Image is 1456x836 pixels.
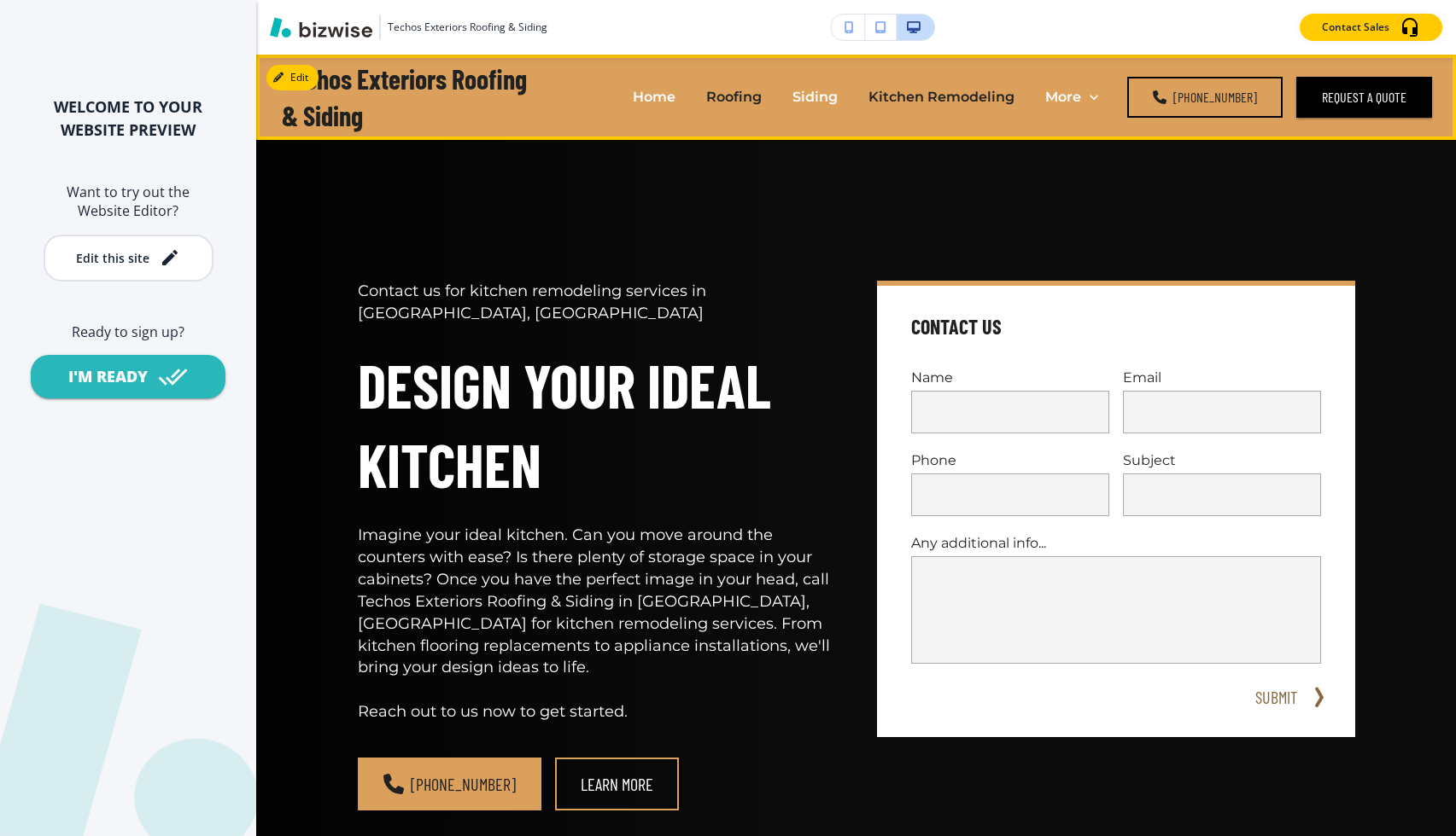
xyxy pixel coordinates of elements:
p: Subject [1123,450,1321,470]
p: Siding [792,87,838,107]
h3: Techos Exteriors Roofing & Siding [388,20,547,35]
p: Kitchen Remodeling [868,87,1015,107]
button: Request a Quote [1296,77,1432,118]
a: [PHONE_NUMBER] [358,758,541,810]
p: Contact Sales [1322,20,1389,35]
div: Edit this site [76,252,149,264]
h4: Techos Exteriors Roofing & Siding [282,61,537,133]
p: Imagine your ideal kitchen. Can you move around the counters with ease? Is there plenty of storag... [358,525,836,723]
p: Roofing [706,87,762,107]
h1: Design Your Ideal Kitchen [358,345,836,504]
h4: Contact Us [911,313,1002,340]
p: Phone [911,450,1109,470]
button: I'M READY [31,355,225,398]
button: Edit this site [44,235,213,282]
button: Edit [266,65,319,90]
p: Home [633,87,675,107]
h2: WELCOME TO YOUR WEBSITE PREVIEW [27,96,229,142]
p: Contact us for kitchen remodeling services in [GEOGRAPHIC_DATA], [GEOGRAPHIC_DATA] [358,281,836,325]
button: SUBMIT [1249,684,1304,710]
a: [PHONE_NUMBER] [1127,77,1283,118]
button: Techos Exteriors Roofing & Siding [270,15,547,40]
h6: Want to try out the Website Editor? [27,183,229,221]
div: I'M READY [68,366,148,387]
p: Any additional info... [911,533,1321,553]
button: Learn More [555,758,679,810]
img: Bizwise Logo [270,17,372,38]
h6: Ready to sign up? [27,322,229,341]
p: Name [911,368,1109,387]
button: Contact Sales [1300,14,1442,41]
p: Email [1123,368,1321,387]
p: More [1045,87,1081,107]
